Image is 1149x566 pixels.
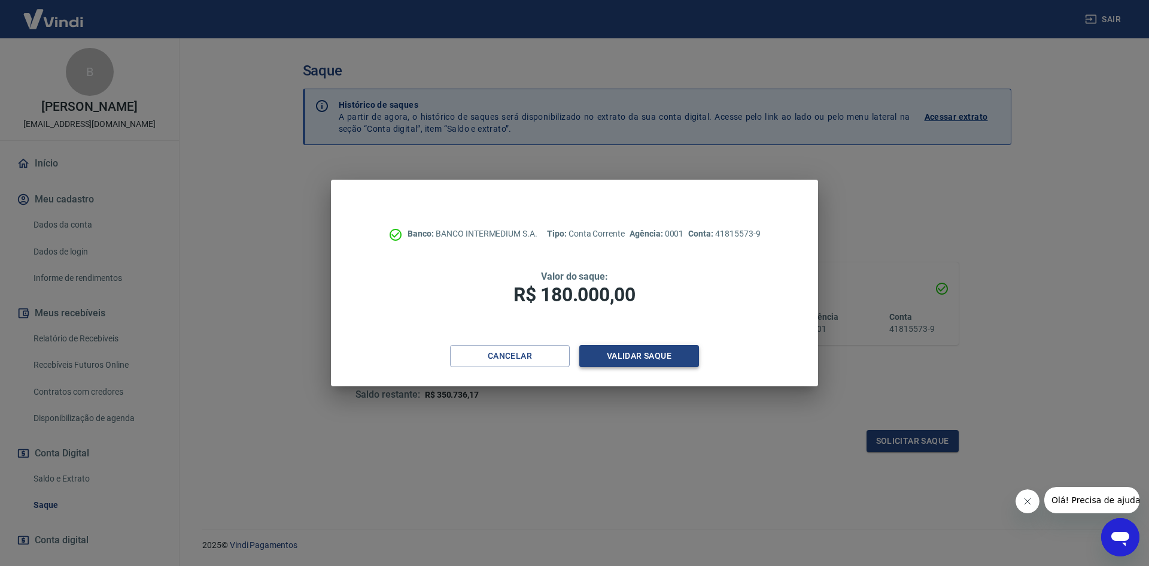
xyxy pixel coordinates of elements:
[408,228,537,240] p: BANCO INTERMEDIUM S.A.
[541,271,608,282] span: Valor do saque:
[688,229,715,238] span: Conta:
[1016,489,1039,513] iframe: Fechar mensagem
[579,345,699,367] button: Validar saque
[1101,518,1139,556] iframe: Botão para abrir a janela de mensagens
[688,228,760,240] p: 41815573-9
[513,283,636,306] span: R$ 180.000,00
[408,229,436,238] span: Banco:
[7,8,101,18] span: Olá! Precisa de ajuda?
[1044,487,1139,513] iframe: Mensagem da empresa
[630,228,683,240] p: 0001
[547,229,569,238] span: Tipo:
[547,228,625,240] p: Conta Corrente
[630,229,665,238] span: Agência:
[450,345,570,367] button: Cancelar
